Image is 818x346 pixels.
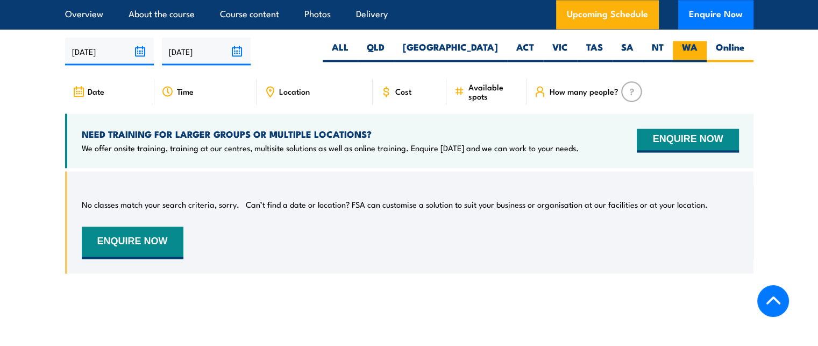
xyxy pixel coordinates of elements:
button: ENQUIRE NOW [82,227,183,259]
label: WA [673,41,707,62]
label: TAS [577,41,612,62]
input: From date [65,38,154,65]
p: We offer onsite training, training at our centres, multisite solutions as well as online training... [82,143,579,153]
p: No classes match your search criteria, sorry. [82,199,239,210]
h4: NEED TRAINING FOR LARGER GROUPS OR MULTIPLE LOCATIONS? [82,128,579,140]
label: Online [707,41,753,62]
span: Available spots [468,82,519,101]
button: ENQUIRE NOW [637,129,738,152]
label: VIC [543,41,577,62]
span: Time [177,87,194,96]
p: Can’t find a date or location? FSA can customise a solution to suit your business or organisation... [246,199,708,210]
label: [GEOGRAPHIC_DATA] [394,41,507,62]
label: ALL [323,41,358,62]
label: SA [612,41,643,62]
label: NT [643,41,673,62]
label: ACT [507,41,543,62]
span: Date [88,87,104,96]
span: Location [279,87,310,96]
label: QLD [358,41,394,62]
span: How many people? [549,87,618,96]
span: Cost [395,87,411,96]
input: To date [162,38,251,65]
